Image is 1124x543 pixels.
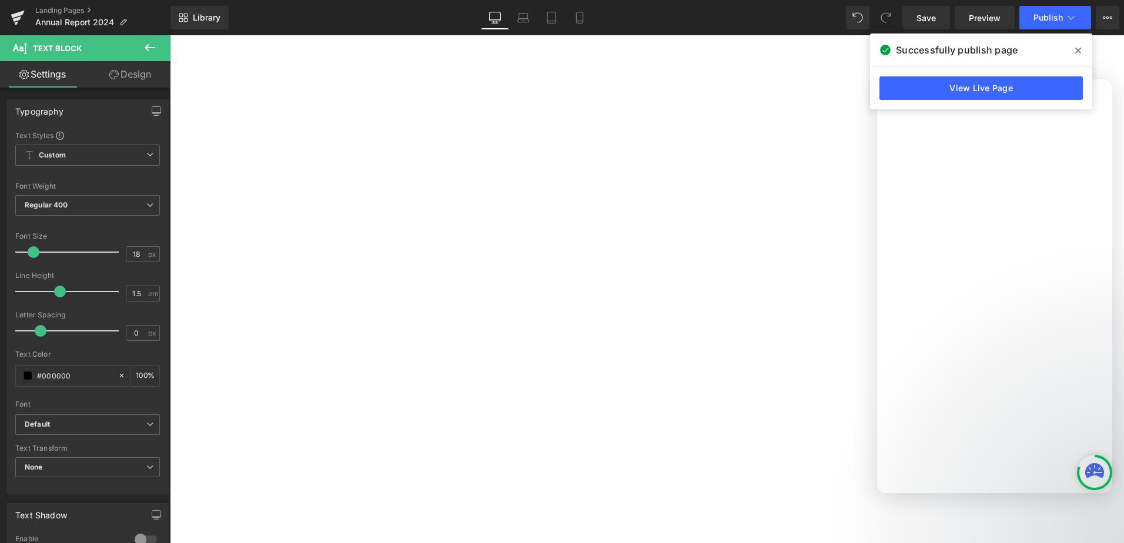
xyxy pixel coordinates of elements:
iframe: Intercom live chat [1084,503,1112,531]
a: View Live Page [879,76,1083,100]
span: Successfully publish page [896,43,1018,57]
div: Text Shadow [15,504,67,520]
iframe: Intercom live chat [877,79,1112,493]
